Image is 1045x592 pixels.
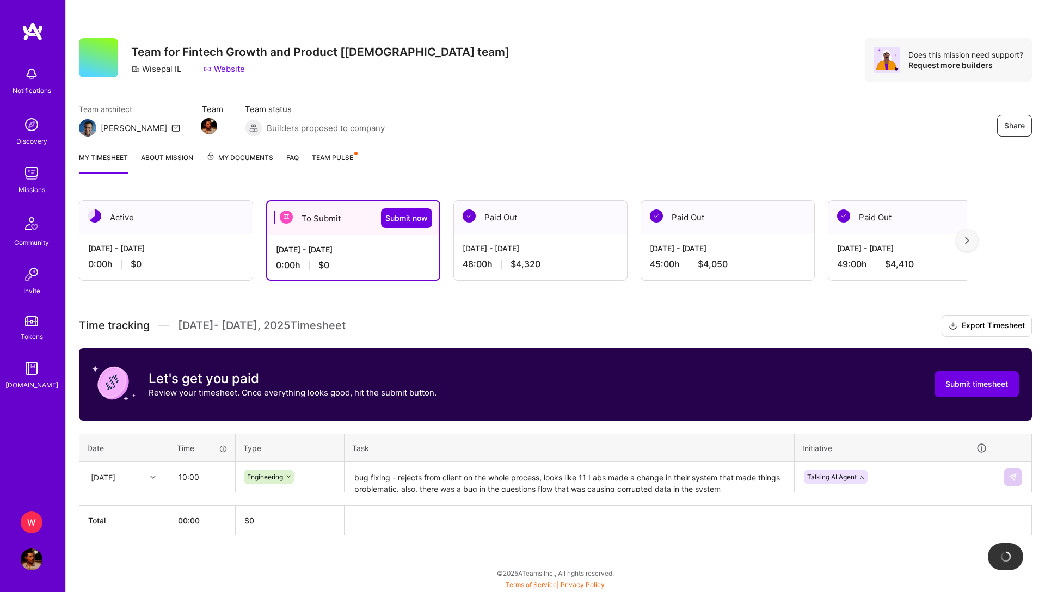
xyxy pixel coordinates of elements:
[236,434,345,462] th: Type
[150,474,156,480] i: icon Chevron
[203,63,245,75] a: Website
[21,63,42,85] img: bell
[101,122,167,134] div: [PERSON_NAME]
[276,244,431,255] div: [DATE] - [DATE]
[908,50,1023,60] div: Does this mission need support?
[935,371,1019,397] button: Submit timesheet
[837,209,850,223] img: Paid Out
[21,511,42,533] div: W
[131,65,140,73] i: icon CompanyGray
[65,559,1045,587] div: © 2025 ATeams Inc., All rights reserved.
[641,201,814,234] div: Paid Out
[14,237,49,248] div: Community
[463,209,476,223] img: Paid Out
[21,114,42,135] img: discovery
[79,119,96,137] img: Team Architect
[25,316,38,326] img: tokens
[997,115,1032,137] button: Share
[201,118,217,134] img: Team Member Avatar
[21,263,42,285] img: Invite
[91,471,115,483] div: [DATE]
[79,434,169,462] th: Date
[79,201,253,234] div: Active
[949,320,957,332] i: icon Download
[88,243,244,254] div: [DATE] - [DATE]
[828,201,1001,234] div: Paid Out
[650,258,806,270] div: 45:00 h
[178,319,346,332] span: [DATE] - [DATE] , 2025 Timesheet
[79,152,128,174] a: My timesheet
[206,152,273,174] a: My Documents
[650,243,806,254] div: [DATE] - [DATE]
[79,319,150,332] span: Time tracking
[837,258,993,270] div: 49:00 h
[1004,468,1023,486] div: null
[312,153,353,162] span: Team Pulse
[280,211,293,224] img: To Submit
[506,581,557,589] a: Terms of Service
[16,135,47,147] div: Discovery
[345,434,795,462] th: Task
[131,63,181,75] div: Wisepal IL
[837,243,993,254] div: [DATE] - [DATE]
[1004,120,1025,131] span: Share
[454,201,627,234] div: Paid Out
[561,581,605,589] a: Privacy Policy
[1009,473,1017,482] img: Submit
[177,442,228,454] div: Time
[92,361,136,405] img: coin
[141,152,193,174] a: About Mission
[245,103,385,115] span: Team status
[965,237,969,244] img: right
[19,184,45,195] div: Missions
[23,285,40,297] div: Invite
[318,260,329,271] span: $0
[206,152,273,164] span: My Documents
[698,258,728,270] span: $4,050
[79,103,180,115] span: Team architect
[276,260,431,271] div: 0:00 h
[999,550,1012,563] img: loading
[21,548,42,570] img: User Avatar
[202,117,216,135] a: Team Member Avatar
[131,45,509,59] h3: Team for Fintech Growth and Product [[DEMOGRAPHIC_DATA] team]
[463,258,618,270] div: 48:00 h
[346,463,793,492] textarea: bug fixing - rejects from client on the whole process, looks like 11 Labs made a change in their ...
[5,379,58,391] div: [DOMAIN_NAME]
[942,315,1032,337] button: Export Timesheet
[21,162,42,184] img: teamwork
[21,357,42,379] img: guide book
[807,473,857,481] span: Talking AI Agent
[945,379,1008,390] span: Submit timesheet
[171,124,180,132] i: icon Mail
[79,506,169,535] th: Total
[18,511,45,533] a: W
[13,85,51,96] div: Notifications
[149,371,437,387] h3: Let's get you paid
[170,462,235,491] input: HH:MM
[18,548,45,570] a: User Avatar
[381,208,432,228] button: Submit now
[650,209,663,223] img: Paid Out
[131,258,142,270] span: $0
[802,442,987,454] div: Initiative
[908,60,1023,70] div: Request more builders
[149,387,437,398] p: Review your timesheet. Once everything looks good, hit the submit button.
[88,209,101,223] img: Active
[244,516,254,525] span: $ 0
[885,258,914,270] span: $4,410
[511,258,540,270] span: $4,320
[286,152,299,174] a: FAQ
[202,103,223,115] span: Team
[267,122,385,134] span: Builders proposed to company
[874,47,900,73] img: Avatar
[312,152,356,174] a: Team Pulse
[247,473,283,481] span: Engineering
[21,331,43,342] div: Tokens
[385,213,428,224] span: Submit now
[506,581,605,589] span: |
[19,211,45,237] img: Community
[22,22,44,41] img: logo
[267,201,439,235] div: To Submit
[245,119,262,137] img: Builders proposed to company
